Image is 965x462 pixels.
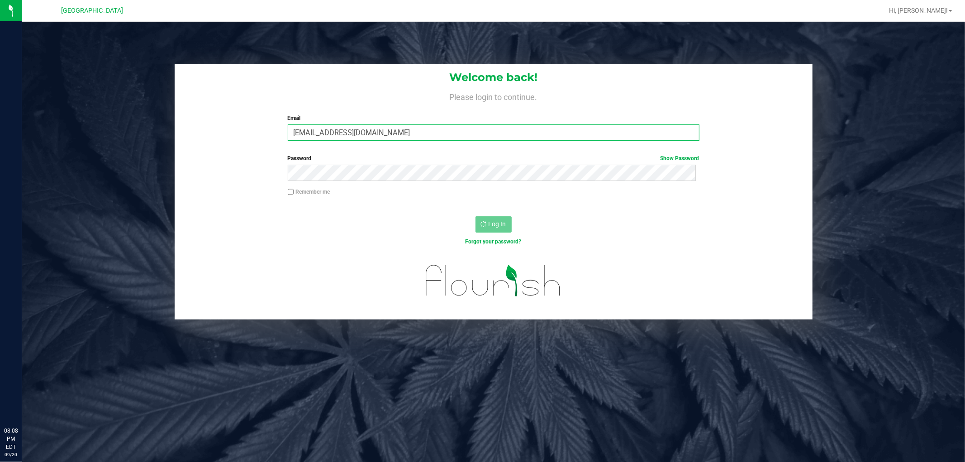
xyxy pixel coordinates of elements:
[288,155,312,162] span: Password
[889,7,948,14] span: Hi, [PERSON_NAME]!
[288,189,294,195] input: Remember me
[414,255,573,306] img: flourish_logo.svg
[489,220,506,228] span: Log In
[4,451,18,458] p: 09/20
[475,216,512,233] button: Log In
[4,427,18,451] p: 08:08 PM EDT
[466,238,522,245] a: Forgot your password?
[288,188,330,196] label: Remember me
[175,90,813,101] h4: Please login to continue.
[62,7,124,14] span: [GEOGRAPHIC_DATA]
[288,114,699,122] label: Email
[175,71,813,83] h1: Welcome back!
[661,155,699,162] a: Show Password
